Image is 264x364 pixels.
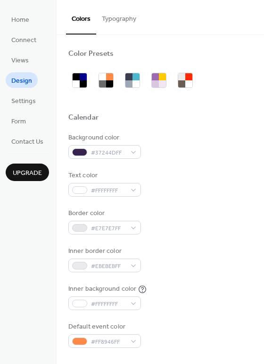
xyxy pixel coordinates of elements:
[11,76,32,86] span: Design
[6,164,49,181] button: Upgrade
[68,208,139,218] div: Border color
[68,171,139,181] div: Text color
[6,133,49,149] a: Contact Us
[11,15,29,25] span: Home
[91,261,126,271] span: #EBEBEBFF
[11,56,29,66] span: Views
[68,49,114,59] div: Color Presets
[13,168,42,178] span: Upgrade
[11,117,26,127] span: Form
[11,35,36,45] span: Connect
[91,224,126,234] span: #E7E7E7FF
[68,246,139,256] div: Inner border color
[6,113,32,129] a: Form
[91,299,126,309] span: #FFFFFFFF
[11,137,43,147] span: Contact Us
[6,11,35,27] a: Home
[6,93,41,108] a: Settings
[11,96,36,106] span: Settings
[91,337,126,347] span: #FF8946FF
[6,32,42,47] a: Connect
[68,133,139,143] div: Background color
[91,186,126,196] span: #FFFFFFFF
[68,284,136,294] div: Inner background color
[91,148,126,158] span: #37244DFF
[6,52,34,68] a: Views
[68,322,139,332] div: Default event color
[68,113,99,123] div: Calendar
[6,72,38,88] a: Design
